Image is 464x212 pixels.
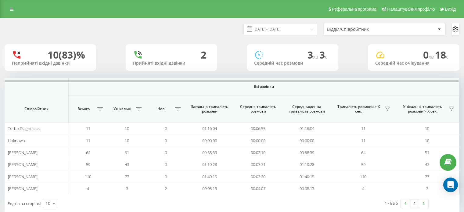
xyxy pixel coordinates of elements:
[185,183,234,195] td: 00:08:13
[86,126,90,131] span: 11
[126,186,128,191] span: 3
[86,138,90,143] span: 11
[234,183,282,195] td: 00:04:07
[282,159,331,171] td: 01:10:28
[133,61,210,66] div: Прийняті вхідні дзвінки
[361,138,365,143] span: 11
[234,171,282,182] td: 00:02:20
[165,174,167,179] span: 0
[86,162,90,167] span: 59
[282,147,331,159] td: 00:58:39
[360,174,366,179] span: 110
[375,61,452,66] div: Середній час очікування
[8,186,38,191] span: [PERSON_NAME]
[185,147,234,159] td: 00:58:39
[234,159,282,171] td: 00:03:31
[87,186,89,191] span: 4
[282,135,331,146] td: 00:00:00
[429,53,435,60] span: хв
[282,171,331,182] td: 01:40:15
[234,135,282,146] td: 00:00:00
[234,123,282,135] td: 00:06:55
[165,186,167,191] span: 2
[362,186,364,191] span: 4
[10,106,62,111] span: Співробітник
[165,138,167,143] span: 9
[239,104,277,114] span: Середня тривалість розмови
[425,174,429,179] span: 77
[125,174,129,179] span: 77
[387,7,435,12] span: Налаштування профілю
[91,84,437,89] span: Всі дзвінки
[185,135,234,146] td: 00:00:00
[398,104,447,114] span: Унікальні, тривалість розмови > Х сек.
[425,126,429,131] span: 10
[308,48,319,61] span: 3
[445,7,456,12] span: Вихід
[319,48,327,61] span: 3
[410,199,419,208] a: 1
[385,200,398,206] div: 1 - 6 з 6
[423,48,435,61] span: 0
[282,123,331,135] td: 01:16:04
[8,162,38,167] span: [PERSON_NAME]
[185,123,234,135] td: 01:16:04
[234,147,282,159] td: 00:02:10
[425,162,429,167] span: 43
[8,201,41,206] span: Рядків на сторінці
[426,186,428,191] span: 3
[201,49,206,61] div: 2
[313,53,319,60] span: хв
[191,104,229,114] span: Загальна тривалість розмови
[12,61,89,66] div: Неприйняті вхідні дзвінки
[8,126,40,131] span: Turbo Diagnostics
[325,53,327,60] span: c
[45,200,50,207] div: 10
[425,150,429,155] span: 51
[361,126,365,131] span: 11
[125,150,129,155] span: 51
[332,7,377,12] span: Реферальна програма
[185,159,234,171] td: 01:10:28
[85,174,91,179] span: 110
[165,162,167,167] span: 0
[425,138,429,143] span: 10
[48,49,85,61] div: 10 (83)%
[254,61,331,66] div: Середній час розмови
[361,162,365,167] span: 59
[8,138,25,143] span: Unknown
[334,104,383,114] span: Тривалість розмови > Х сек.
[111,106,134,111] span: Унікальні
[8,150,38,155] span: [PERSON_NAME]
[185,171,234,182] td: 01:40:15
[327,27,400,32] div: Відділ/Співробітник
[125,126,129,131] span: 10
[165,150,167,155] span: 0
[125,138,129,143] span: 10
[125,162,129,167] span: 43
[165,126,167,131] span: 0
[86,150,90,155] span: 64
[435,48,448,61] span: 18
[288,104,326,114] span: Середньоденна тривалість розмови
[446,53,448,60] span: c
[8,174,38,179] span: [PERSON_NAME]
[361,150,365,155] span: 64
[72,106,95,111] span: Всього
[149,106,173,111] span: Нові
[282,183,331,195] td: 00:08:13
[443,178,458,192] div: Open Intercom Messenger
